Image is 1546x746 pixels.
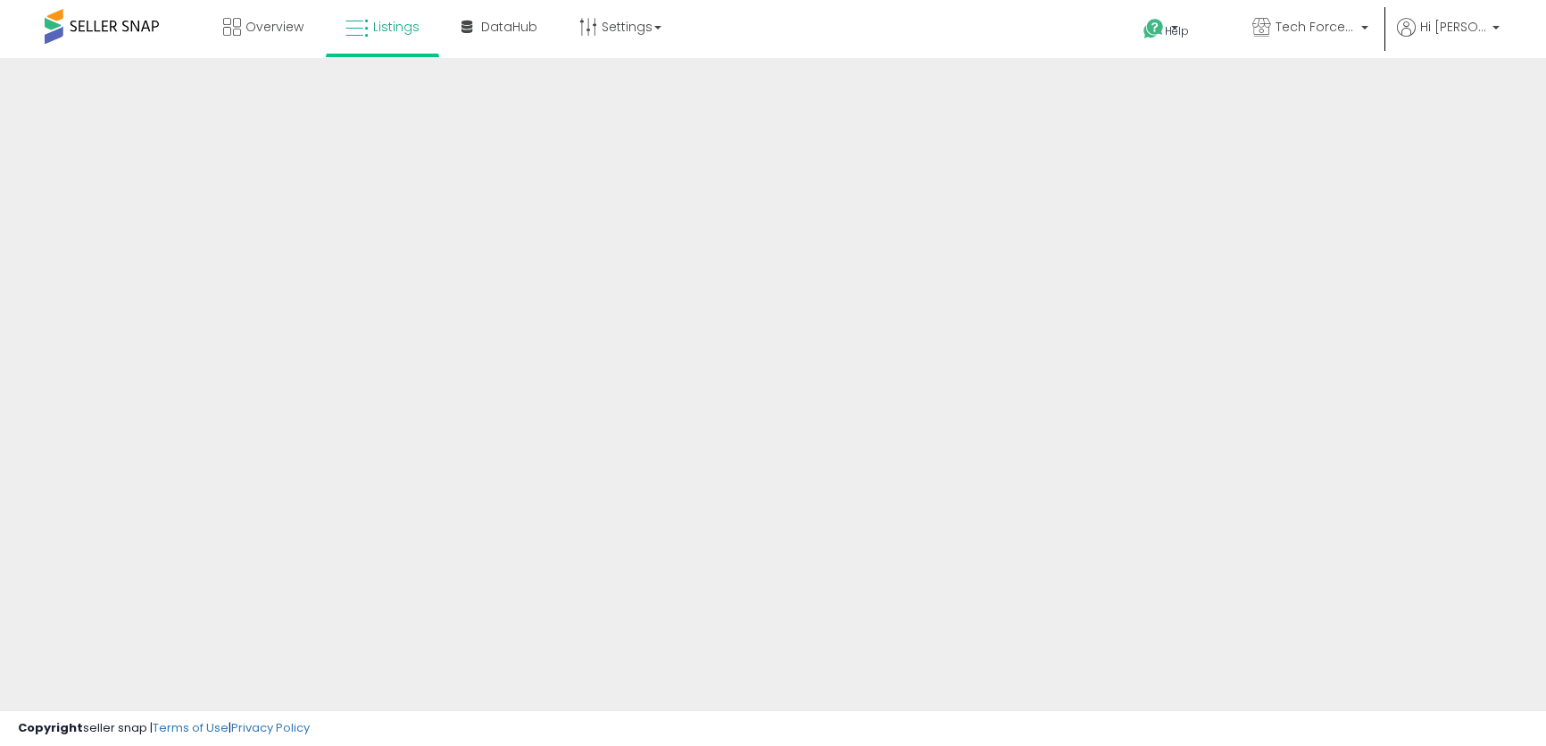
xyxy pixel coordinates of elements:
span: DataHub [481,18,537,36]
a: Terms of Use [153,719,229,736]
span: Help [1165,23,1189,38]
a: Help [1129,4,1224,58]
span: Hi [PERSON_NAME] [1420,18,1487,36]
span: Overview [245,18,303,36]
span: Tech Force Supplies [1276,18,1356,36]
div: seller snap | | [18,720,310,737]
a: Privacy Policy [231,719,310,736]
strong: Copyright [18,719,83,736]
i: Get Help [1143,18,1165,40]
a: Hi [PERSON_NAME] [1397,18,1500,58]
span: Listings [373,18,420,36]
